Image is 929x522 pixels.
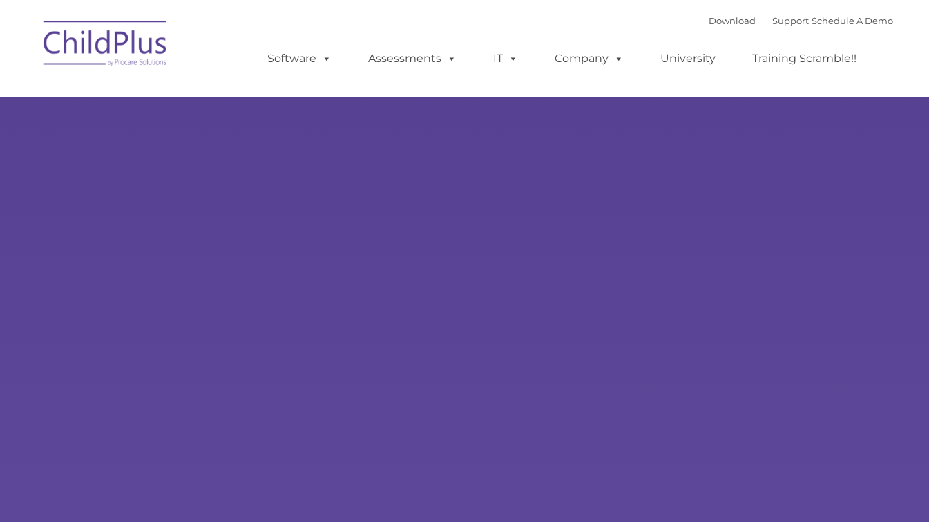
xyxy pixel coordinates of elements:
[738,45,870,72] a: Training Scramble!!
[647,45,729,72] a: University
[772,15,809,26] a: Support
[37,11,175,80] img: ChildPlus by Procare Solutions
[812,15,893,26] a: Schedule A Demo
[479,45,532,72] a: IT
[709,15,756,26] a: Download
[709,15,893,26] font: |
[253,45,345,72] a: Software
[354,45,470,72] a: Assessments
[541,45,638,72] a: Company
